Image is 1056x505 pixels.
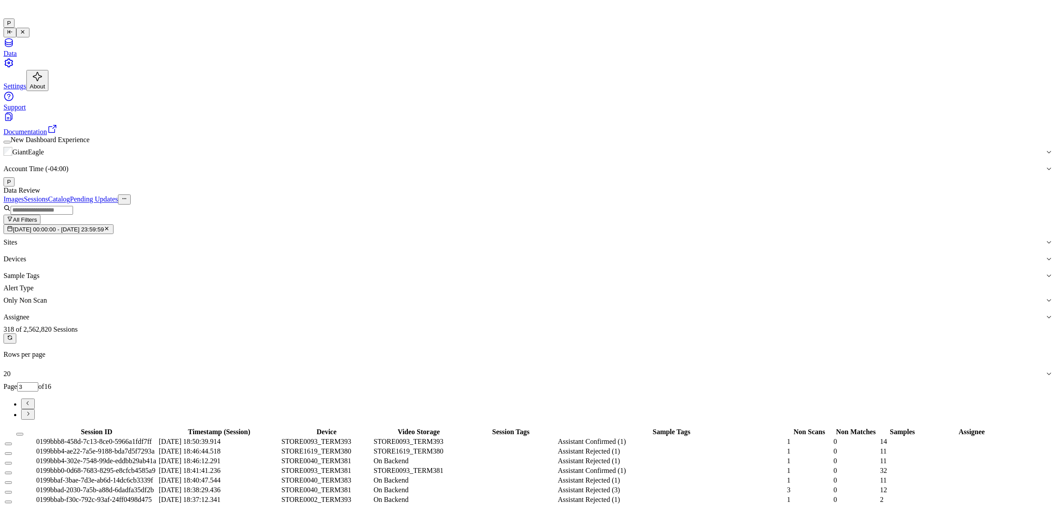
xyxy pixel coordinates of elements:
[4,399,1052,420] nav: pagination
[24,196,48,203] a: Sessions
[558,476,620,484] span: Assistant Rejected (1)
[158,428,280,436] th: Timestamp (Session)
[833,496,837,503] span: 0
[159,496,220,503] span: [DATE] 18:37:12.341
[926,428,1017,436] th: Assignee
[5,501,12,503] button: Select row
[281,447,371,455] div: STORE1619_TERM380
[374,438,464,446] div: STORE0093_TERM393
[5,462,12,465] button: Select row
[787,486,790,494] span: 3
[833,438,837,445] span: 0
[4,136,1052,144] div: New Dashboard Experience
[880,496,884,503] span: 2
[281,438,371,446] div: STORE0093_TERM393
[4,37,1052,57] a: Data
[833,476,837,484] span: 0
[5,472,12,474] button: Select row
[4,187,1052,194] div: Data Review
[281,428,372,436] th: Device
[281,467,371,475] div: STORE0093_TERM381
[48,196,70,203] a: Catalog
[374,447,464,455] div: STORE1619_TERM380
[7,20,11,26] span: P
[787,438,790,445] span: 1
[159,447,220,455] span: [DATE] 18:46:44.518
[880,438,887,445] span: 14
[159,476,220,484] span: [DATE] 18:40:47.544
[21,409,35,420] button: Go to next page
[7,179,11,185] span: P
[833,486,837,494] span: 0
[159,457,220,465] span: [DATE] 18:46:12.291
[4,326,77,333] span: 318 of 2,562,820 Sessions
[787,476,790,484] span: 1
[36,496,152,503] span: 0199bbab-f30c-792c-93af-24ff0498d475
[4,58,1052,90] a: Settings
[374,476,464,484] div: On Backend
[4,383,17,390] span: Page
[558,486,620,494] span: Assistant Rejected (3)
[281,486,371,494] div: STORE0040_TERM381
[5,452,12,455] button: Select row
[558,496,620,503] span: Assistant Rejected (1)
[159,438,220,445] span: [DATE] 18:50:39.914
[36,467,155,474] span: 0199bbb0-0d68-7683-8295-e8cfcb4585a9
[4,91,1052,111] a: Support
[4,196,24,203] a: Images
[159,467,220,474] span: [DATE] 18:41:41.236
[36,457,156,465] span: 0199bbb4-302e-7548-99de-eddbb29ab41a
[5,443,12,445] button: Select row
[880,428,925,436] th: Samples
[374,467,464,475] div: STORE0093_TERM381
[4,111,1052,135] a: Documentation
[36,428,158,436] th: Session ID
[5,491,12,494] button: Select row
[558,457,620,465] span: Assistant Rejected (1)
[787,457,790,465] span: 1
[833,447,837,455] span: 0
[558,447,620,455] span: Assistant Rejected (1)
[557,428,786,436] th: Sample Tags
[787,467,790,474] span: 1
[787,447,790,455] span: 1
[16,433,23,435] button: Select all
[16,28,29,37] button: Toggle Navigation
[4,224,114,234] button: [DATE] 00:00:00 - [DATE] 23:59:59
[13,226,104,233] span: [DATE] 00:00:00 - [DATE] 23:59:59
[70,196,118,203] a: Pending Updates
[36,438,152,445] span: 0199bbb8-458d-7c13-8ce0-5966a1fdf7ff
[21,399,35,409] button: Go to previous page
[374,486,464,494] div: On Backend
[880,476,887,484] span: 11
[4,28,16,37] button: Toggle Navigation
[558,438,626,445] span: Assistant Confirmed (1)
[880,457,887,465] span: 11
[880,486,887,494] span: 12
[786,428,832,436] th: Non Scans
[787,496,790,503] span: 1
[36,476,153,484] span: 0199bbaf-3bae-7d3e-ab6d-14dc6cb3339f
[833,467,837,474] span: 0
[36,486,154,494] span: 0199bbad-2030-7a5b-a88d-6dadfa35df2b
[465,428,556,436] th: Session Tags
[880,447,887,455] span: 11
[4,284,33,292] label: Alert Type
[281,496,371,504] div: STORE0002_TERM393
[4,177,15,187] button: P
[26,70,49,91] button: About
[4,351,1052,359] p: Rows per page
[374,496,464,504] div: On Backend
[880,467,887,474] span: 32
[558,467,626,474] span: Assistant Confirmed (1)
[833,428,879,436] th: Non Matches
[833,457,837,465] span: 0
[281,457,371,465] div: STORE0040_TERM381
[281,476,371,484] div: STORE0040_TERM383
[4,18,15,28] button: P
[159,486,220,494] span: [DATE] 18:38:29.436
[4,215,40,224] button: All Filters
[36,447,154,455] span: 0199bbb4-ae22-7a5e-9188-bda7d5f7293a
[5,481,12,484] button: Select row
[373,428,464,436] th: Video Storage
